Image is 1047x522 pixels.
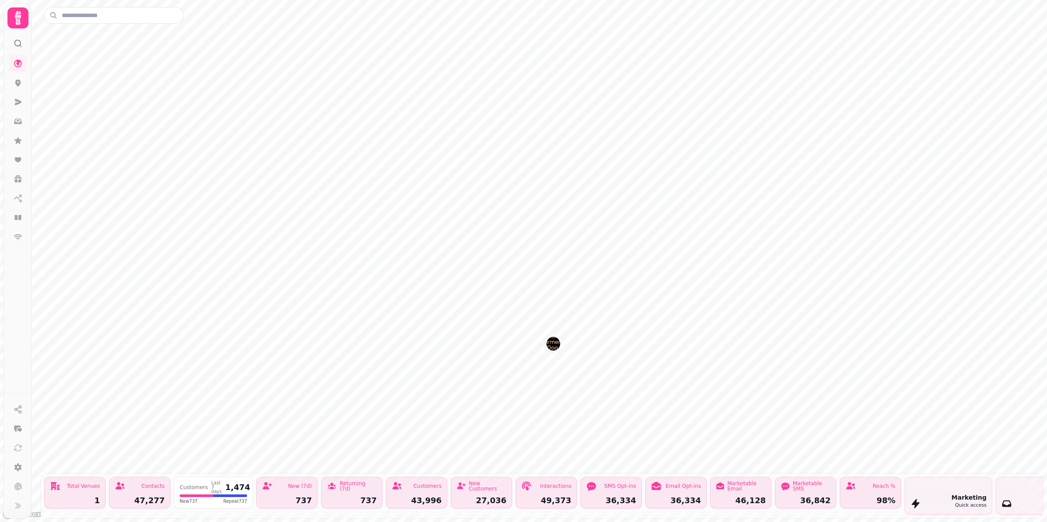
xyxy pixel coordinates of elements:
[651,497,701,504] div: 36,334
[793,481,831,491] div: Marketable SMS
[469,481,506,491] div: New Customers
[225,483,250,491] div: 1,474
[845,497,895,504] div: 98%
[180,485,208,490] div: Customers
[727,481,766,491] div: Marketable Email
[392,497,442,504] div: 43,996
[115,497,165,504] div: 47,277
[546,337,560,353] div: Map marker
[781,497,831,504] div: 36,842
[67,483,100,489] div: Total Venues
[521,497,571,504] div: 49,373
[951,502,987,509] div: Quick access
[951,493,987,502] div: Marketing
[212,481,222,494] div: Last 7 days
[223,498,247,504] span: Repeat 737
[905,477,992,515] button: MarketingQuick access
[327,497,377,504] div: 737
[340,481,377,491] div: Returning (7d)
[604,483,636,489] div: SMS Opt-ins
[873,483,895,489] div: Reach %
[141,483,165,489] div: Contacts
[413,483,442,489] div: Customers
[540,483,571,489] div: Interactions
[586,497,636,504] div: 36,334
[180,498,198,504] span: New 737
[546,337,560,351] button: The Farmers Dog
[50,497,100,504] div: 1
[716,497,766,504] div: 46,128
[456,497,506,504] div: 27,036
[666,483,701,489] div: Email Opt-ins
[288,483,312,489] div: New (7d)
[262,497,312,504] div: 737
[3,509,41,519] a: Mapbox logo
